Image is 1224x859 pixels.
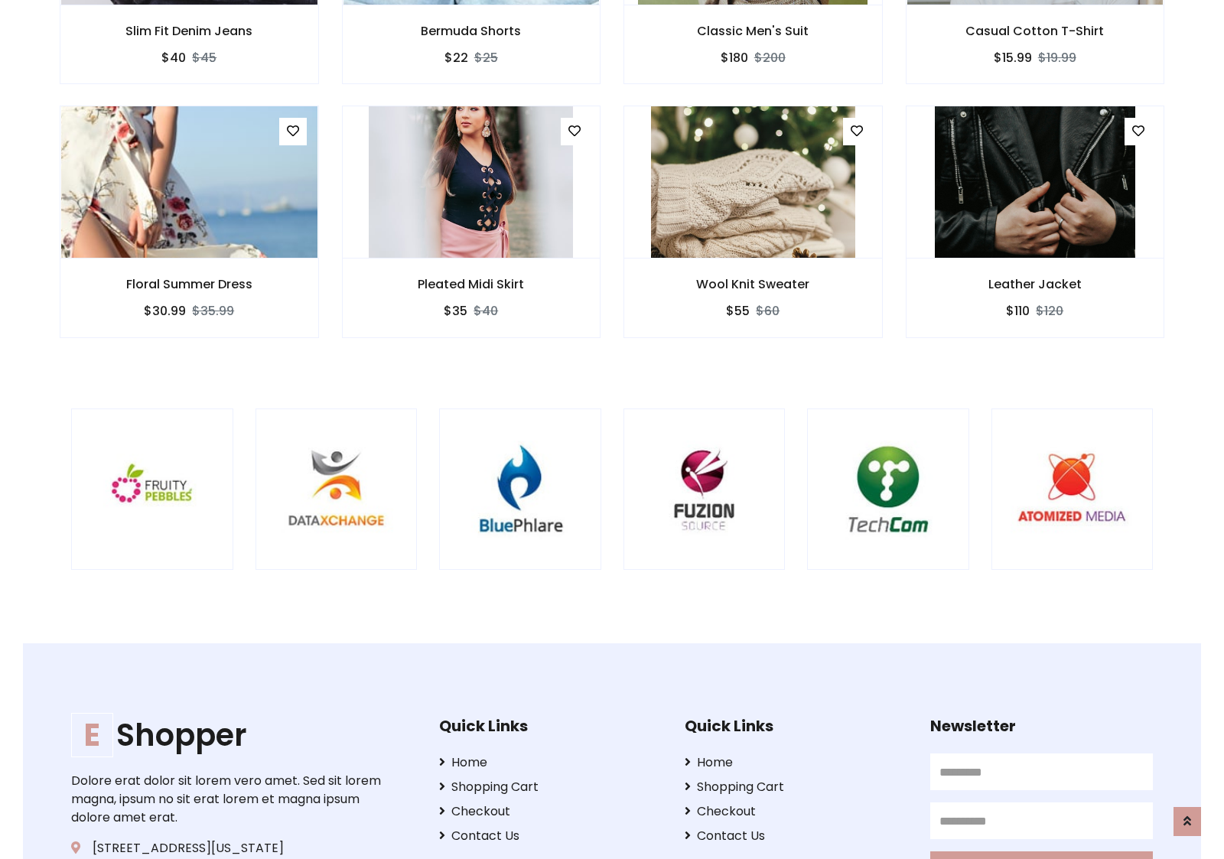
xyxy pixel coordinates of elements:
[685,827,907,845] a: Contact Us
[930,717,1153,735] h5: Newsletter
[624,277,882,291] h6: Wool Knit Sweater
[444,304,467,318] h6: $35
[192,49,216,67] del: $45
[60,277,318,291] h6: Floral Summer Dress
[60,24,318,38] h6: Slim Fit Denim Jeans
[685,717,907,735] h5: Quick Links
[343,24,601,38] h6: Bermuda Shorts
[685,778,907,796] a: Shopping Cart
[439,802,662,821] a: Checkout
[439,753,662,772] a: Home
[474,49,498,67] del: $25
[192,302,234,320] del: $35.99
[1006,304,1030,318] h6: $110
[71,839,391,857] p: [STREET_ADDRESS][US_STATE]
[685,753,907,772] a: Home
[624,24,882,38] h6: Classic Men's Suit
[444,50,468,65] h6: $22
[144,304,186,318] h6: $30.99
[71,713,113,757] span: E
[907,24,1164,38] h6: Casual Cotton T-Shirt
[907,277,1164,291] h6: Leather Jacket
[71,717,391,753] h1: Shopper
[343,277,601,291] h6: Pleated Midi Skirt
[439,827,662,845] a: Contact Us
[721,50,748,65] h6: $180
[439,778,662,796] a: Shopping Cart
[685,802,907,821] a: Checkout
[756,302,780,320] del: $60
[994,50,1032,65] h6: $15.99
[1036,302,1063,320] del: $120
[1038,49,1076,67] del: $19.99
[71,772,391,827] p: Dolore erat dolor sit lorem vero amet. Sed sit lorem magna, ipsum no sit erat lorem et magna ipsu...
[71,717,391,753] a: EShopper
[754,49,786,67] del: $200
[161,50,186,65] h6: $40
[726,304,750,318] h6: $55
[474,302,498,320] del: $40
[439,717,662,735] h5: Quick Links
